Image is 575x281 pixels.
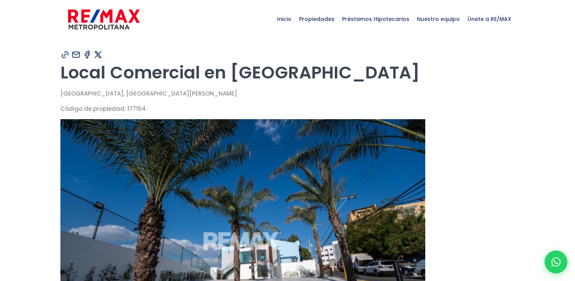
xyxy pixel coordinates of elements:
span: 177154 [127,105,146,113]
span: Código de propiedad: [60,105,126,113]
h1: Local Comercial en [GEOGRAPHIC_DATA] [60,62,515,83]
img: remax-metropolitana-logo [68,8,140,31]
span: Únete a RE/MAX [464,8,515,30]
span: Inicio [273,8,295,30]
span: Nuestro equipo [413,8,464,30]
img: Compartir [82,50,92,59]
img: Compartir [60,50,70,59]
img: Compartir [71,50,81,59]
span: Propiedades [295,8,338,30]
span: Préstamos Hipotecarios [338,8,413,30]
img: Compartir [93,50,103,59]
p: [GEOGRAPHIC_DATA], [GEOGRAPHIC_DATA][PERSON_NAME] [60,89,515,98]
